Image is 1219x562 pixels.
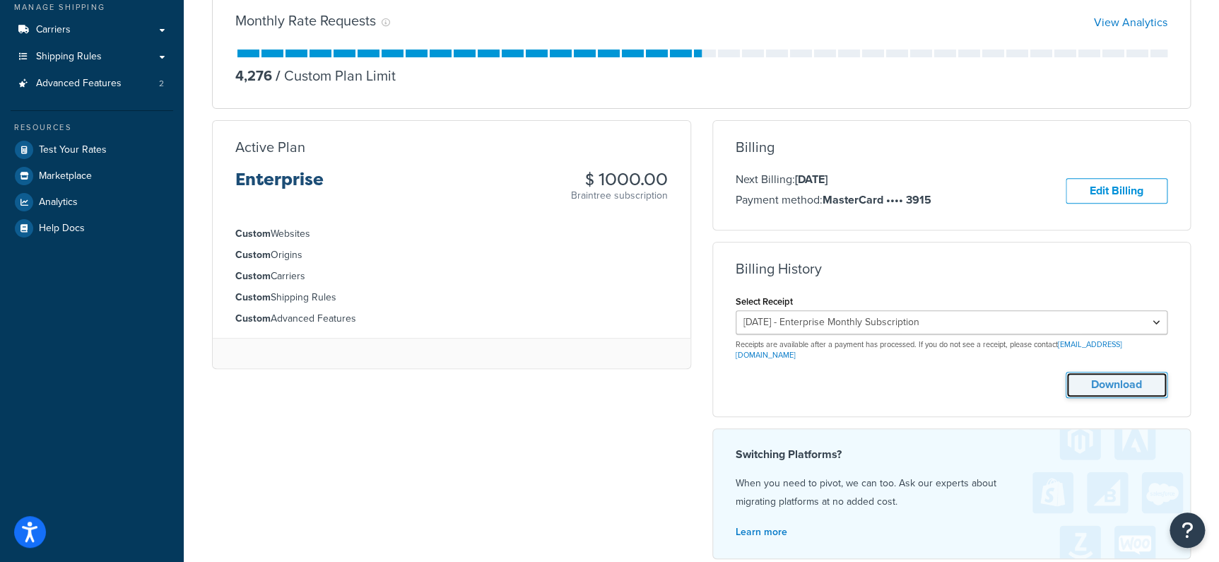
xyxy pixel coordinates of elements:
li: Origins [235,247,668,263]
h3: Billing History [736,261,822,276]
li: Advanced Features [11,71,173,97]
h3: Monthly Rate Requests [235,13,376,28]
a: Marketplace [11,163,173,189]
h3: Active Plan [235,139,305,155]
a: Advanced Features 2 [11,71,173,97]
div: Manage Shipping [11,1,173,13]
li: Advanced Features [235,311,668,327]
li: Shipping Rules [235,290,668,305]
a: Learn more [736,525,787,539]
span: Marketplace [39,170,92,182]
label: Select Receipt [736,296,793,307]
h3: Enterprise [235,170,324,200]
li: Websites [235,226,668,242]
a: Test Your Rates [11,137,173,163]
strong: Custom [235,226,271,241]
h3: $ 1000.00 [571,170,668,189]
span: Test Your Rates [39,144,107,156]
a: Help Docs [11,216,173,241]
span: Shipping Rules [36,51,102,63]
a: Analytics [11,189,173,215]
p: Next Billing: [736,170,931,189]
span: / [276,65,281,86]
p: 4,276 [235,66,272,86]
a: Carriers [11,17,173,43]
p: When you need to pivot, we can too. Ask our experts about migrating platforms at no added cost. [736,474,1168,511]
li: Carriers [235,269,668,284]
p: Receipts are available after a payment has processed. If you do not see a receipt, please contact [736,339,1168,361]
a: View Analytics [1094,14,1167,30]
div: Resources [11,122,173,134]
h4: Switching Platforms? [736,446,1168,463]
strong: Custom [235,311,271,326]
a: Edit Billing [1066,178,1167,204]
a: Shipping Rules [11,44,173,70]
span: Carriers [36,24,71,36]
span: 2 [159,78,164,90]
a: [EMAIL_ADDRESS][DOMAIN_NAME] [736,339,1122,361]
p: Braintree subscription [571,189,668,203]
strong: Custom [235,269,271,283]
span: Advanced Features [36,78,122,90]
button: Open Resource Center [1170,513,1205,548]
strong: [DATE] [795,171,828,187]
button: Download [1066,372,1167,398]
strong: Custom [235,247,271,262]
strong: Custom [235,290,271,305]
p: Custom Plan Limit [272,66,396,86]
span: Analytics [39,197,78,209]
h3: Billing [736,139,775,155]
p: Payment method: [736,191,931,209]
span: Help Docs [39,223,85,235]
strong: MasterCard •••• 3915 [823,192,931,208]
